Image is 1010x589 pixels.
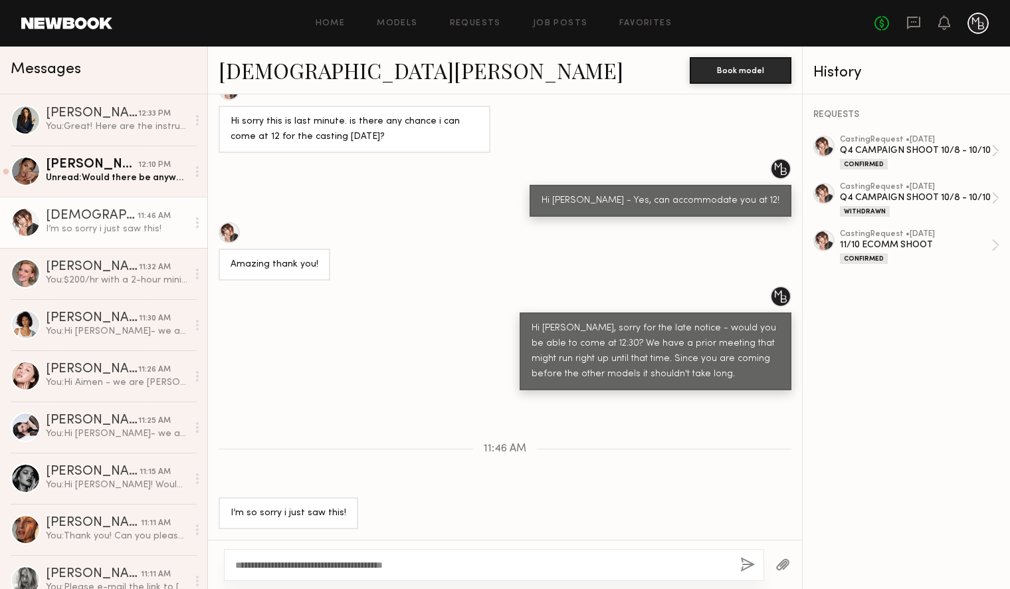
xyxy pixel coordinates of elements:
a: castingRequest •[DATE]Q4 CAMPAIGN SHOOT 10/8 - 10/10Withdrawn [840,183,999,217]
div: Unread: Would there be anyway I can turn this in first thing in the morning? I completely forgot ... [46,172,187,184]
a: castingRequest •[DATE]11/10 ECOMM SHOOTConfirmed [840,230,999,264]
div: [PERSON_NAME] [46,363,138,376]
div: Confirmed [840,253,888,264]
div: Amazing thank you! [231,257,318,273]
div: You: Hi [PERSON_NAME]- we are [PERSON_NAME], a made for mama handbag line in [GEOGRAPHIC_DATA]. W... [46,427,187,440]
span: Messages [11,62,81,77]
div: 12:33 PM [138,108,171,120]
div: Withdrawn [840,206,890,217]
a: Job Posts [533,19,588,28]
div: Q4 CAMPAIGN SHOOT 10/8 - 10/10 [840,191,991,204]
div: 11:26 AM [138,364,171,376]
a: castingRequest •[DATE]Q4 CAMPAIGN SHOOT 10/8 - 10/10Confirmed [840,136,999,170]
a: [DEMOGRAPHIC_DATA][PERSON_NAME] [219,56,623,84]
div: Hi [PERSON_NAME], sorry for the late notice - would you be able to come at 12:30? We have a prior... [532,321,779,382]
div: 11:11 AM [141,517,171,530]
div: 11:25 AM [138,415,171,427]
div: [PERSON_NAME] [46,107,138,120]
div: You: Great! Here are the instructions [46,120,187,133]
div: You: Thank you! Can you please send to [PERSON_NAME][EMAIL_ADDRESS][DOMAIN_NAME] ? [46,530,187,542]
div: Hi sorry this is last minute. is there any chance i can come at 12 for the casting [DATE]? [231,114,478,145]
div: [DEMOGRAPHIC_DATA][PERSON_NAME] [46,209,138,223]
div: 12:10 PM [138,159,171,172]
div: You: Hi Aimen - we are [PERSON_NAME], a made for mama handbag line in [GEOGRAPHIC_DATA]. We have ... [46,376,187,389]
div: casting Request • [DATE] [840,183,991,191]
div: [PERSON_NAME] [46,312,139,325]
a: Favorites [619,19,672,28]
div: Hi [PERSON_NAME] - Yes, can accommodate you at 12! [542,193,779,209]
div: [PERSON_NAME] [46,568,141,581]
div: 11/10 ECOMM SHOOT [840,239,991,251]
a: Requests [450,19,501,28]
div: REQUESTS [813,110,999,120]
div: I’m so sorry i just saw this! [46,223,187,235]
a: Models [377,19,417,28]
div: You: Hi [PERSON_NAME]! Would love for you to send a self-tape submission for our upcoming shoot 1... [46,479,187,491]
div: [PERSON_NAME] [46,261,139,274]
div: History [813,65,999,80]
div: [PERSON_NAME] [46,465,140,479]
div: casting Request • [DATE] [840,136,991,144]
div: 11:11 AM [141,568,171,581]
div: 11:30 AM [139,312,171,325]
div: 11:15 AM [140,466,171,479]
div: Q4 CAMPAIGN SHOOT 10/8 - 10/10 [840,144,991,157]
button: Book model [690,57,791,84]
a: Home [316,19,346,28]
div: [PERSON_NAME] [46,414,138,427]
div: I’m so sorry i just saw this! [231,506,346,521]
div: [PERSON_NAME] [46,158,138,172]
div: casting Request • [DATE] [840,230,991,239]
div: You: Hi [PERSON_NAME]- we are [PERSON_NAME], a made for mama handbag line in [GEOGRAPHIC_DATA]. W... [46,325,187,338]
div: [PERSON_NAME] [46,517,141,530]
span: 11:46 AM [484,443,526,455]
a: Book model [690,64,791,75]
div: You: $200/hr with a 2-hour minimum (typically around 3-4). Multi-date shoot, but not guaranteed b... [46,274,187,287]
div: 11:46 AM [138,210,171,223]
div: Confirmed [840,159,888,170]
div: 11:32 AM [139,261,171,274]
